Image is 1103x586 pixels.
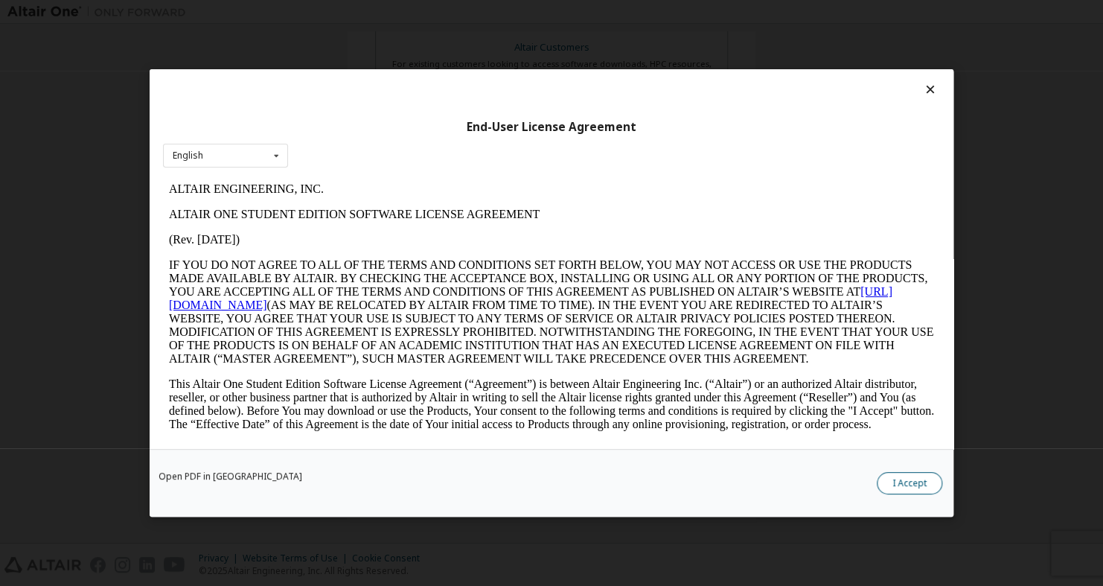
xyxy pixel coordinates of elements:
div: End-User License Agreement [163,120,940,135]
div: English [173,151,203,160]
p: This Altair One Student Edition Software License Agreement (“Agreement”) is between Altair Engine... [6,201,771,255]
a: [URL][DOMAIN_NAME] [6,109,729,135]
p: ALTAIR ONE STUDENT EDITION SOFTWARE LICENSE AGREEMENT [6,31,771,45]
p: IF YOU DO NOT AGREE TO ALL OF THE TERMS AND CONDITIONS SET FORTH BELOW, YOU MAY NOT ACCESS OR USE... [6,82,771,189]
a: Open PDF in [GEOGRAPHIC_DATA] [159,472,302,481]
p: (Rev. [DATE]) [6,57,771,70]
button: I Accept [877,472,942,494]
p: ALTAIR ENGINEERING, INC. [6,6,771,19]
